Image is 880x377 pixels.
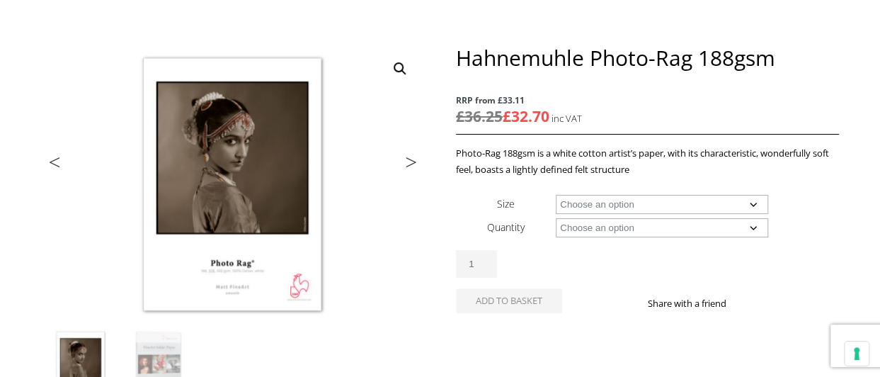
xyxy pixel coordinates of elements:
[497,197,515,210] label: Size
[387,56,413,81] a: View full-screen image gallery
[777,298,788,309] img: email sharing button
[845,342,869,366] button: Your consent preferences for tracking technologies
[503,106,549,126] bdi: 32.70
[456,106,503,126] bdi: 36.25
[456,45,838,71] h1: Hahnemuhle Photo-Rag 188gsm
[456,92,838,108] span: RRP from £33.11
[456,250,497,278] input: Product quantity
[503,106,511,126] span: £
[487,220,525,234] label: Quantity
[456,288,562,313] button: Add to basket
[456,145,838,178] p: Photo-Rag 188gsm is a white cotton artist’s paper, with its characteristic, wonderfully soft feel...
[456,106,464,126] span: £
[743,298,754,309] img: facebook sharing button
[647,296,743,312] p: Share with a friend
[760,298,771,309] img: twitter sharing button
